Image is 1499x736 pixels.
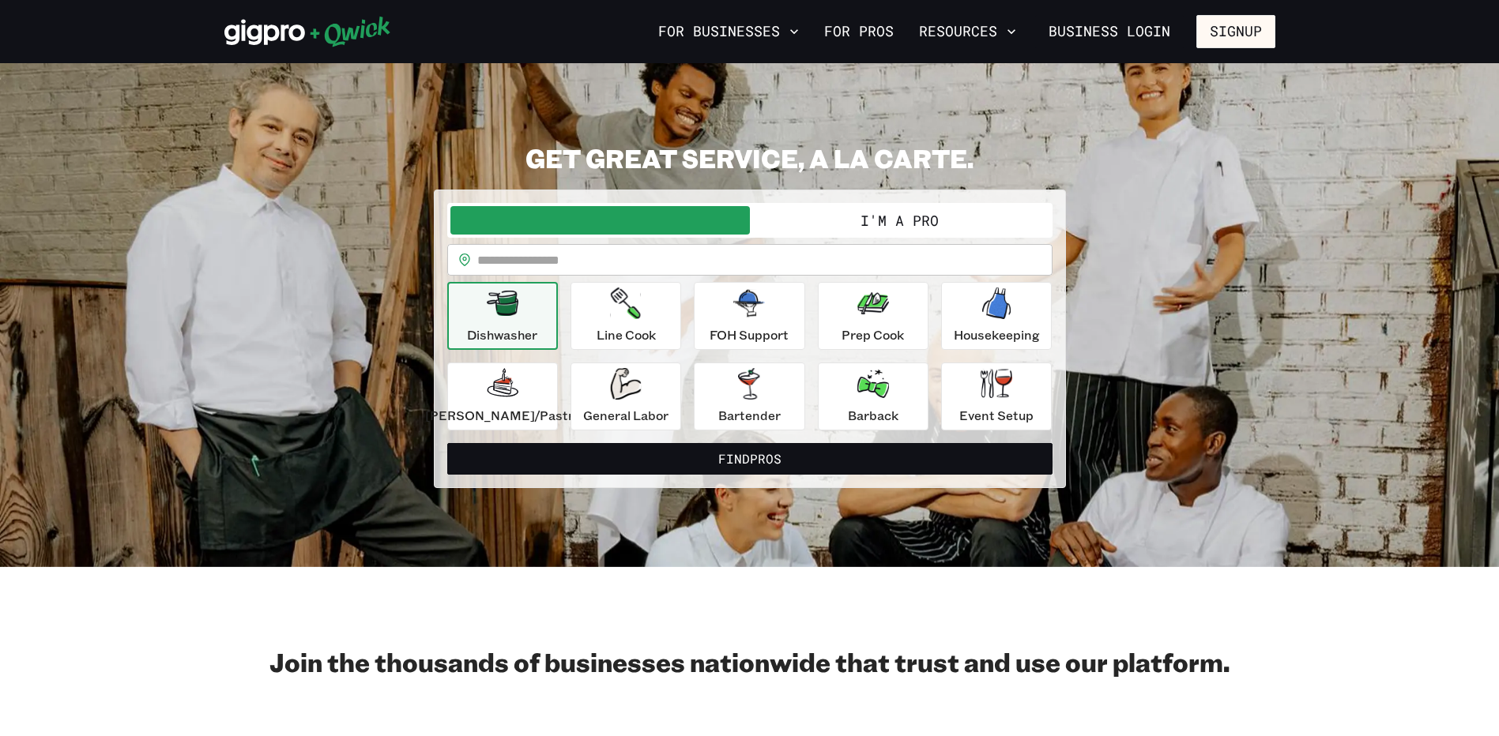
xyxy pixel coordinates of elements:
[941,362,1052,430] button: Event Setup
[848,406,898,425] p: Barback
[224,646,1275,678] h2: Join the thousands of businesses nationwide that trust and use our platform.
[818,18,900,45] a: For Pros
[750,206,1049,235] button: I'm a Pro
[718,406,781,425] p: Bartender
[450,206,750,235] button: I'm a Business
[447,282,558,350] button: Dishwasher
[571,282,681,350] button: Line Cook
[597,325,656,344] p: Line Cook
[652,18,805,45] button: For Businesses
[818,362,928,430] button: Barback
[425,406,580,425] p: [PERSON_NAME]/Pastry
[913,18,1023,45] button: Resources
[710,325,789,344] p: FOH Support
[694,362,804,430] button: Bartender
[818,282,928,350] button: Prep Cook
[941,282,1052,350] button: Housekeeping
[571,362,681,430] button: General Labor
[447,443,1053,475] button: FindPros
[583,406,669,425] p: General Labor
[467,325,537,344] p: Dishwasher
[1196,15,1275,48] button: Signup
[434,142,1066,174] h2: GET GREAT SERVICE, A LA CARTE.
[447,362,558,430] button: [PERSON_NAME]/Pastry
[959,406,1034,425] p: Event Setup
[842,325,904,344] p: Prep Cook
[954,325,1040,344] p: Housekeeping
[694,282,804,350] button: FOH Support
[1035,15,1184,48] a: Business Login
